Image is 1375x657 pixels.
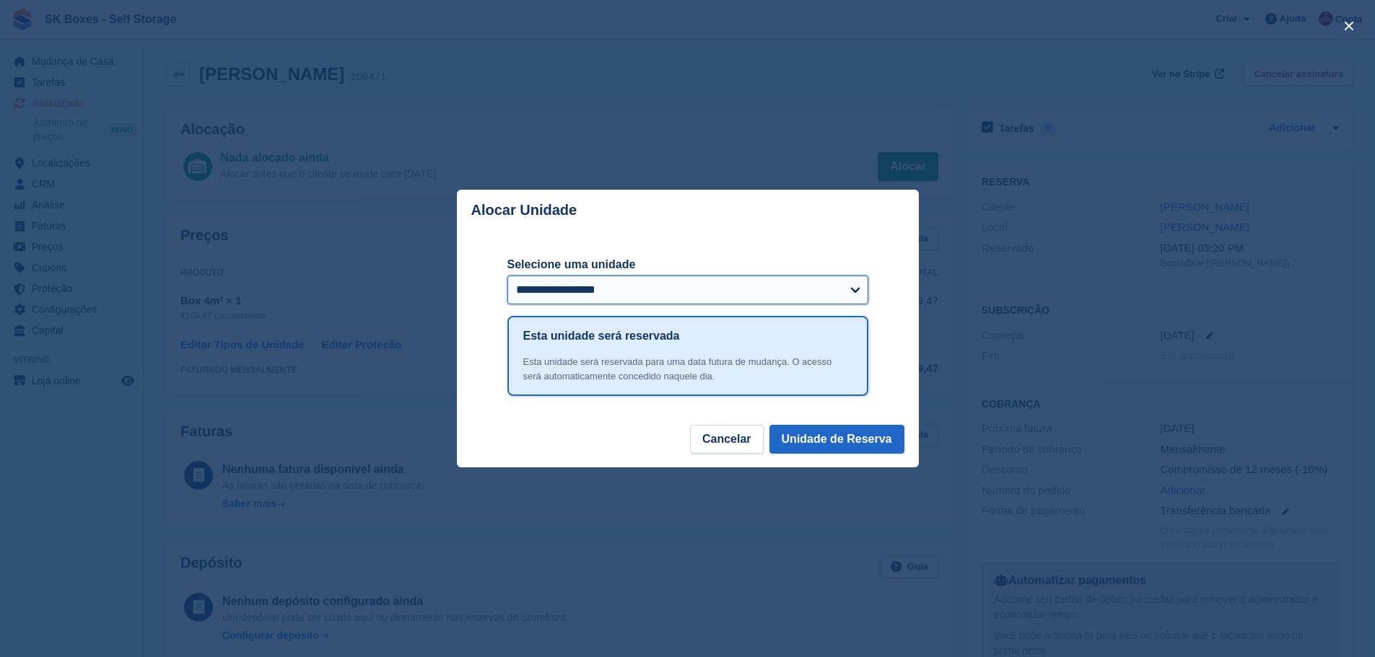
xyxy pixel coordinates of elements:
[1337,14,1361,38] button: close
[507,256,868,273] label: Selecione uma unidade
[523,327,680,345] h1: Esta unidade será reservada
[523,355,852,383] div: Esta unidade será reservada para uma data futura de mudança. O acesso será automaticamente conced...
[471,202,577,219] p: Alocar Unidade
[690,425,764,454] button: Cancelar
[769,425,904,454] button: Unidade de Reserva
